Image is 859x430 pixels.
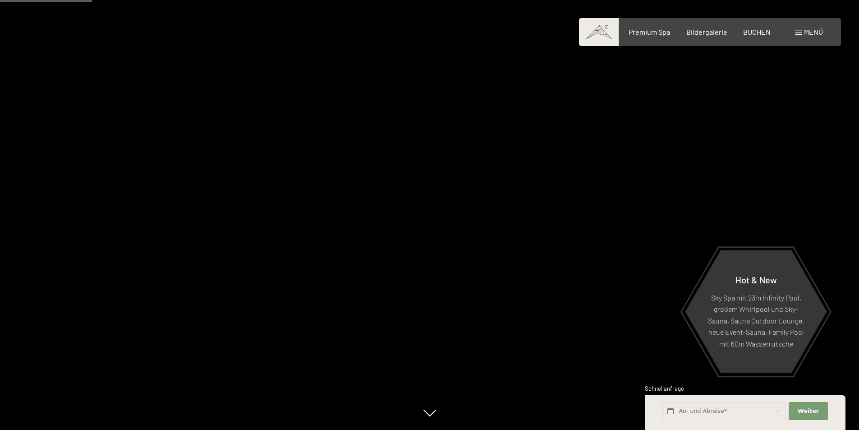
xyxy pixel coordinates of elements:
[707,291,805,349] p: Sky Spa mit 23m Infinity Pool, großem Whirlpool und Sky-Sauna, Sauna Outdoor Lounge, neue Event-S...
[629,28,670,36] a: Premium Spa
[684,250,827,374] a: Hot & New Sky Spa mit 23m Infinity Pool, großem Whirlpool und Sky-Sauna, Sauna Outdoor Lounge, ne...
[789,402,827,421] button: Weiter
[804,28,823,36] span: Menü
[743,28,771,36] a: BUCHEN
[735,274,777,285] span: Hot & New
[798,407,819,415] span: Weiter
[645,385,684,392] span: Schnellanfrage
[686,28,727,36] a: Bildergalerie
